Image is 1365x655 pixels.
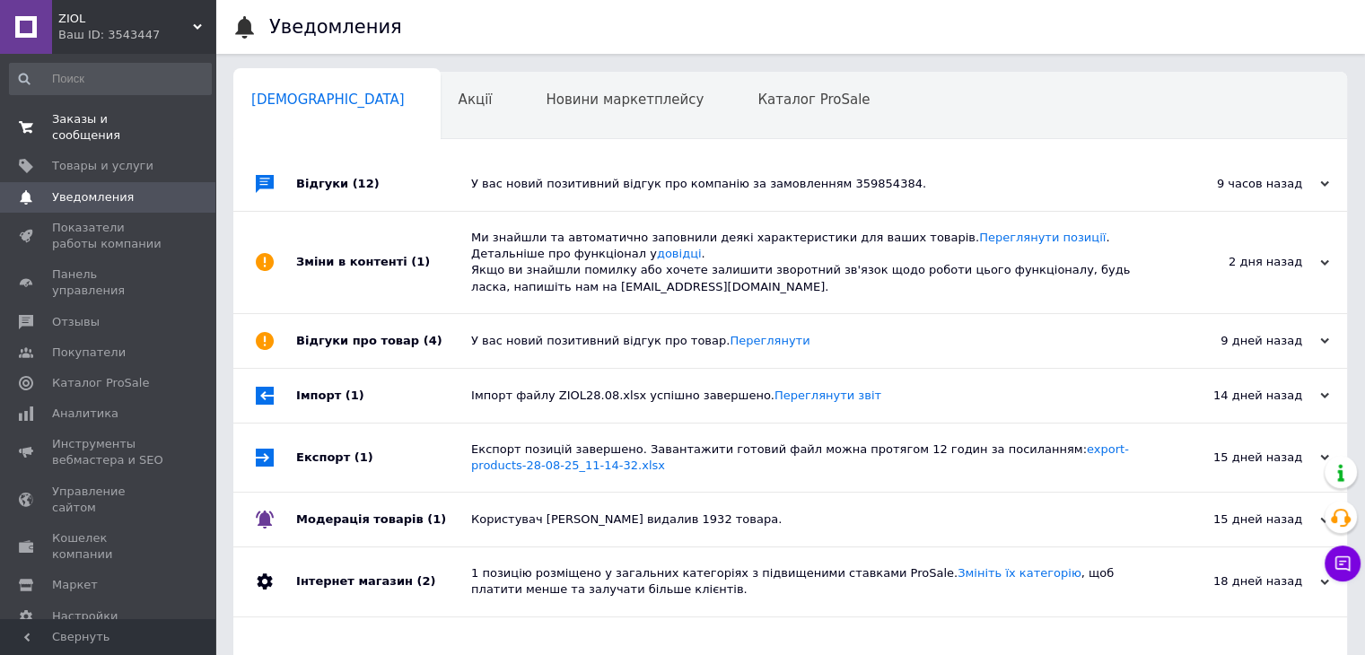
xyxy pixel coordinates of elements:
[471,441,1150,474] div: Експорт позицій завершено. Завантажити готовий файл можна протягом 12 годин за посиланням:
[471,333,1150,349] div: У вас новий позитивний відгук про товар.
[9,63,212,95] input: Поиск
[471,442,1129,472] a: export-products-28-08-25_11-14-32.xlsx
[52,314,100,330] span: Отзывы
[296,547,471,616] div: Інтернет магазин
[52,189,134,205] span: Уведомления
[296,493,471,546] div: Модерація товарів
[1150,176,1329,192] div: 9 часов назад
[269,16,402,38] h1: Уведомления
[774,389,881,402] a: Переглянути звіт
[52,266,166,299] span: Панель управления
[471,565,1150,598] div: 1 позицію розміщено у загальних категоріях з підвищеними ставками ProSale. , щоб платити менше та...
[424,334,442,347] span: (4)
[354,450,373,464] span: (1)
[1325,546,1361,581] button: Чат с покупателем
[52,530,166,563] span: Кошелек компании
[471,511,1150,528] div: Користувач [PERSON_NAME] видалив 1932 товара.
[52,608,118,624] span: Настройки
[1150,450,1329,466] div: 15 дней назад
[58,11,193,27] span: ZIOL
[471,176,1150,192] div: У вас новий позитивний відгук про компанію за замовленням 359854384.
[979,231,1106,244] a: Переглянути позиції
[52,111,166,144] span: Заказы и сообщения
[52,158,153,174] span: Товары и услуги
[58,27,215,43] div: Ваш ID: 3543447
[52,484,166,516] span: Управление сайтом
[427,512,446,526] span: (1)
[52,436,166,468] span: Инструменты вебмастера и SEO
[296,424,471,492] div: Експорт
[296,157,471,211] div: Відгуки
[657,247,702,260] a: довідці
[416,574,435,588] span: (2)
[296,369,471,423] div: Імпорт
[730,334,809,347] a: Переглянути
[411,255,430,268] span: (1)
[1150,254,1329,270] div: 2 дня назад
[296,314,471,368] div: Відгуки про товар
[757,92,870,108] span: Каталог ProSale
[353,177,380,190] span: (12)
[52,577,98,593] span: Маркет
[471,388,1150,404] div: Імпорт файлу ZIOL28.08.xlsx успішно завершено.
[52,375,149,391] span: Каталог ProSale
[296,212,471,313] div: Зміни в контенті
[1150,388,1329,404] div: 14 дней назад
[546,92,704,108] span: Новини маркетплейсу
[958,566,1081,580] a: Змініть їх категорію
[52,345,126,361] span: Покупатели
[251,92,405,108] span: [DEMOGRAPHIC_DATA]
[1150,511,1329,528] div: 15 дней назад
[471,230,1150,295] div: Ми знайшли та автоматично заповнили деякі характеристики для ваших товарів. . Детальніше про функ...
[1150,333,1329,349] div: 9 дней назад
[459,92,493,108] span: Акції
[1150,573,1329,589] div: 18 дней назад
[52,220,166,252] span: Показатели работы компании
[346,389,364,402] span: (1)
[52,406,118,422] span: Аналитика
